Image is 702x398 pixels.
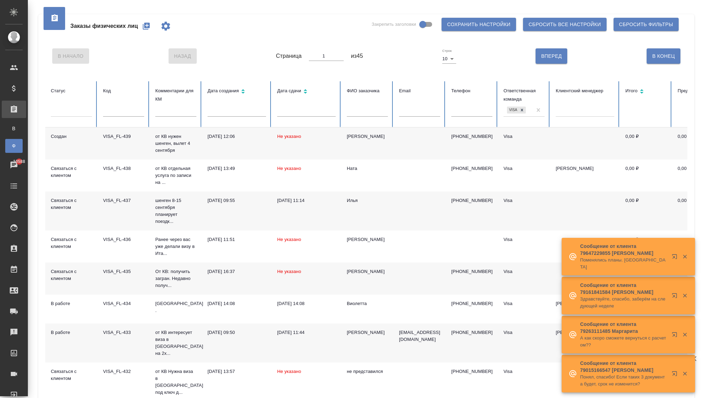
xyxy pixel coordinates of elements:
[155,236,196,257] p: Ранее через вас уже делали визу в Ита...
[678,253,692,260] button: Закрыть
[550,295,620,323] td: [PERSON_NAME]
[504,197,545,204] div: Visa
[9,142,19,149] span: Ф
[580,257,667,271] p: Поменялись планы. [GEOGRAPHIC_DATA]
[5,122,23,135] a: В
[277,300,336,307] div: [DATE] 14:08
[351,52,363,60] span: из 45
[652,52,675,61] span: В Конец
[668,328,684,344] button: Открыть в новой вкладке
[155,268,196,289] p: От КВ: получить загран. Недавно получ...
[529,20,601,29] span: Сбросить все настройки
[208,300,266,307] div: [DATE] 14:08
[442,49,452,53] label: Строк
[620,159,672,192] td: 0,00 ₽
[51,87,92,95] div: Статус
[347,329,388,336] div: [PERSON_NAME]
[9,158,29,165] span: 10588
[51,165,92,179] div: Связаться с клиентом
[447,20,510,29] span: Сохранить настройки
[155,165,196,186] p: от КВ отдельная услуга по записи на ...
[580,282,667,296] p: Сообщение от клиента 79161841584 [PERSON_NAME]
[9,125,19,132] span: В
[103,268,144,275] div: VISA_FL-435
[451,368,492,375] p: [PHONE_NUMBER]
[208,165,266,172] div: [DATE] 13:49
[620,192,672,231] td: 0,00 ₽
[347,133,388,140] div: [PERSON_NAME]
[550,323,620,362] td: [PERSON_NAME]
[619,20,673,29] span: Сбросить фильтры
[208,368,266,375] div: [DATE] 13:57
[103,197,144,204] div: VISA_FL-437
[347,368,388,375] div: не представился
[442,54,456,64] div: 10
[277,269,301,274] span: Не указано
[277,134,301,139] span: Не указано
[442,18,516,31] button: Сохранить настройки
[347,197,388,204] div: Илья
[5,139,23,153] a: Ф
[155,133,196,154] p: от КВ нужен шенген, вылет 4 сентября
[103,87,144,95] div: Код
[504,236,545,243] div: Visa
[208,329,266,336] div: [DATE] 09:50
[620,231,672,263] td: 0,00 ₽
[668,289,684,305] button: Открыть в новой вкладке
[580,321,667,335] p: Сообщение от клиента 79263111485 Маргарита
[580,243,667,257] p: Сообщение от клиента 79647229855 [PERSON_NAME]
[451,87,492,95] div: Телефон
[504,87,545,103] div: Ответственная команда
[155,300,196,314] p: [GEOGRAPHIC_DATA] .
[668,367,684,383] button: Открыть в новой вкладке
[399,87,440,95] div: Email
[504,300,545,307] div: Visa
[580,335,667,349] p: А как скоро сможете вернуться с расчетом??
[647,48,680,64] button: В Конец
[208,197,266,204] div: [DATE] 09:55
[51,329,92,336] div: В работе
[2,156,26,174] a: 10588
[103,165,144,172] div: VISA_FL-438
[523,18,607,31] button: Сбросить все настройки
[51,268,92,282] div: Связаться с клиентом
[347,236,388,243] div: [PERSON_NAME]
[51,133,92,140] div: Создан
[451,165,492,172] p: [PHONE_NUMBER]
[155,329,196,357] p: от КВ интересует виза в [GEOGRAPHIC_DATA] на 2х...
[580,374,667,388] p: Понял, спасибо! Если таких 3 документа будет, срок не изменится?
[451,268,492,275] p: [PHONE_NUMBER]
[399,329,440,343] p: [EMAIL_ADDRESS][DOMAIN_NAME]
[276,52,302,60] span: Страница
[277,369,301,374] span: Не указано
[678,370,692,377] button: Закрыть
[451,329,492,336] p: [PHONE_NUMBER]
[347,87,388,95] div: ФИО заказчика
[51,197,92,211] div: Связаться с клиентом
[277,197,336,204] div: [DATE] 11:14
[504,133,545,140] div: Visa
[103,300,144,307] div: VISA_FL-434
[277,237,301,242] span: Не указано
[138,18,155,34] button: Создать
[51,236,92,250] div: Связаться с клиентом
[580,296,667,310] p: Здравствуйте, спасибо, заберём на следующей неделе
[668,250,684,266] button: Открыть в новой вкладке
[372,21,416,28] span: Закрепить заголовки
[580,360,667,374] p: Сообщение от клиента 79015166547 [PERSON_NAME]
[504,165,545,172] div: Visa
[614,18,679,31] button: Сбросить фильтры
[625,87,666,97] div: Сортировка
[208,133,266,140] div: [DATE] 12:06
[504,268,545,275] div: Visa
[208,268,266,275] div: [DATE] 16:37
[103,368,144,375] div: VISA_FL-432
[556,87,614,95] div: Клиентский менеджер
[155,368,196,396] p: от КВ Нужна виза в [GEOGRAPHIC_DATA] под ключ д...
[103,236,144,243] div: VISA_FL-436
[620,127,672,159] td: 0,00 ₽
[277,329,336,336] div: [DATE] 11:44
[70,22,138,30] span: Заказы физических лиц
[51,368,92,382] div: Связаться с клиентом
[550,159,620,192] td: [PERSON_NAME]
